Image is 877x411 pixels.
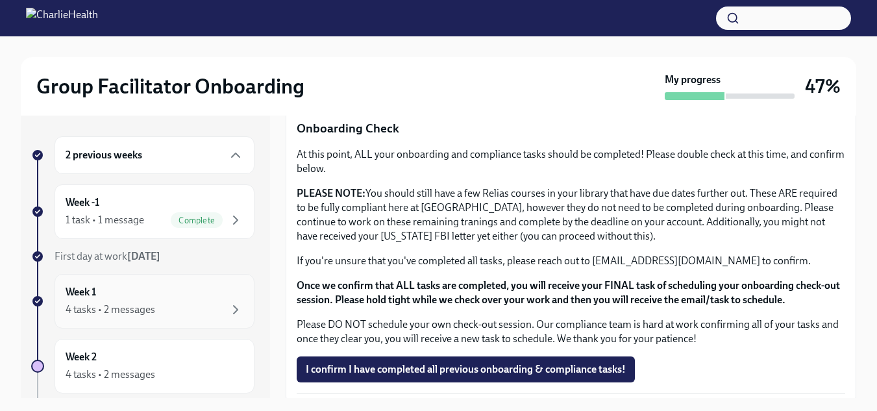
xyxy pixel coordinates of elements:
[31,274,254,329] a: Week 14 tasks • 2 messages
[297,279,840,306] strong: Once we confirm that ALL tasks are completed, you will receive your FINAL task of scheduling your...
[297,120,845,137] p: Onboarding Check
[36,73,304,99] h2: Group Facilitator Onboarding
[66,195,99,210] h6: Week -1
[127,250,160,262] strong: [DATE]
[306,363,626,376] span: I confirm I have completed all previous onboarding & compliance tasks!
[805,75,841,98] h3: 47%
[31,249,254,264] a: First day at work[DATE]
[66,285,96,299] h6: Week 1
[31,184,254,239] a: Week -11 task • 1 messageComplete
[66,303,155,317] div: 4 tasks • 2 messages
[31,339,254,393] a: Week 24 tasks • 2 messages
[55,136,254,174] div: 2 previous weeks
[66,148,142,162] h6: 2 previous weeks
[297,254,845,268] p: If you're unsure that you've completed all tasks, please reach out to [EMAIL_ADDRESS][DOMAIN_NAME...
[55,250,160,262] span: First day at work
[66,213,144,227] div: 1 task • 1 message
[297,356,635,382] button: I confirm I have completed all previous onboarding & compliance tasks!
[297,318,845,346] p: Please DO NOT schedule your own check-out session. Our compliance team is hard at work confirming...
[66,350,97,364] h6: Week 2
[297,187,365,199] strong: PLEASE NOTE:
[66,367,155,382] div: 4 tasks • 2 messages
[171,216,223,225] span: Complete
[297,186,845,243] p: You should still have a few Relias courses in your library that have due dates further out. These...
[26,8,98,29] img: CharlieHealth
[665,73,721,87] strong: My progress
[297,147,845,176] p: At this point, ALL your onboarding and compliance tasks should be completed! Please double check ...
